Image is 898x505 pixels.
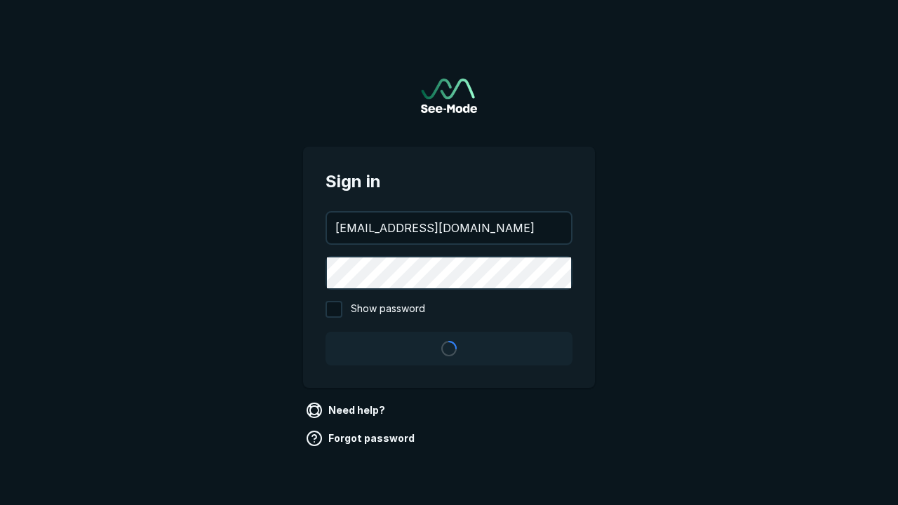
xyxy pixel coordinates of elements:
span: Sign in [326,169,572,194]
a: Forgot password [303,427,420,450]
a: Go to sign in [421,79,477,113]
input: your@email.com [327,213,571,243]
span: Show password [351,301,425,318]
a: Need help? [303,399,391,422]
img: See-Mode Logo [421,79,477,113]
